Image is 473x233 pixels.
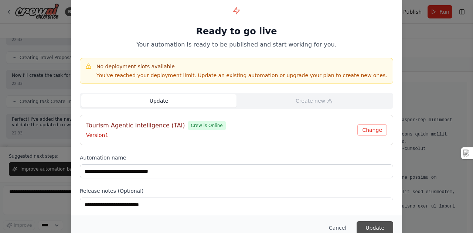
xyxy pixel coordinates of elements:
p: Version 1 [86,131,357,139]
label: Release notes (Optional) [80,187,393,195]
button: Create new [236,94,392,107]
button: Change [357,124,387,136]
h4: Tourism Agentic Intelligence (TAI) [86,121,185,130]
button: Update [81,94,236,107]
p: You've reached your deployment limit. Update an existing automation or upgrade your plan to creat... [96,72,387,79]
span: Crew is Online [188,121,226,130]
label: Automation name [80,154,393,161]
p: Your automation is ready to be published and start working for you. [80,40,393,49]
h4: No deployment slots available [96,63,387,70]
h1: Ready to go live [80,25,393,37]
